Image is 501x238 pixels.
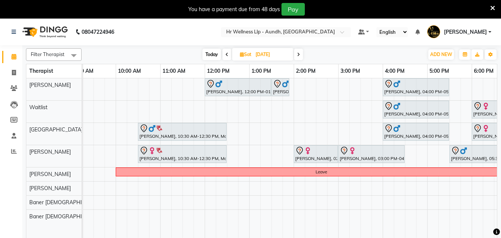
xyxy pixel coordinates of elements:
input: 2025-09-06 [253,49,290,60]
a: 6:00 PM [472,66,495,76]
div: [PERSON_NAME], 02:00 PM-03:00 PM, Swedish Massage with Wintergreen, Bayleaf & Clove 60 Min [294,146,337,162]
div: Leave [316,169,327,175]
img: Sapna [427,25,440,38]
a: 1:00 PM [250,66,273,76]
span: Baner [DEMOGRAPHIC_DATA] [29,199,103,206]
div: [PERSON_NAME], 01:30 PM-01:55 PM, 10 mins complimentary Service [272,79,289,95]
button: ADD NEW [428,49,454,60]
span: Baner [DEMOGRAPHIC_DATA] [29,213,103,220]
div: [PERSON_NAME], 04:00 PM-05:30 PM, Massage 60 Min [383,124,448,140]
div: [PERSON_NAME], 04:00 PM-05:30 PM, Massage 60 Min [383,79,448,95]
span: [PERSON_NAME] [29,82,71,88]
span: Sat [238,52,253,57]
a: 11:00 AM [161,66,187,76]
span: [PERSON_NAME] [29,185,71,192]
b: 08047224946 [82,22,114,42]
span: [PERSON_NAME] [29,171,71,177]
div: [PERSON_NAME], 03:00 PM-04:30 PM, Age-Defying Facial [339,146,404,162]
span: Therapist [29,68,53,74]
a: 10:00 AM [116,66,143,76]
span: Waitlist [29,104,47,111]
img: logo [19,22,70,42]
span: [GEOGRAPHIC_DATA] [29,126,83,133]
button: Pay [281,3,305,16]
span: [PERSON_NAME] [444,28,487,36]
a: 4:00 PM [383,66,406,76]
span: Today [202,49,221,60]
a: 2:00 PM [294,66,317,76]
span: ADD NEW [430,52,452,57]
span: Filter Therapist [31,51,65,57]
a: 3:00 PM [339,66,362,76]
div: [PERSON_NAME], 10:30 AM-12:30 PM, Massage 90 Min [139,124,226,140]
a: 9:00 AM [72,66,95,76]
div: [PERSON_NAME], 12:00 PM-01:30 PM, Massage 90 Min [205,79,270,95]
div: You have a payment due from 48 days [188,6,280,13]
a: 5:00 PM [428,66,451,76]
div: [PERSON_NAME], 10:30 AM-12:30 PM, Massage 90 Min [139,146,226,162]
span: [PERSON_NAME] [29,149,71,155]
a: 12:00 PM [205,66,231,76]
div: [PERSON_NAME], 04:00 PM-05:30 PM, Massage 60 Min [383,102,448,117]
